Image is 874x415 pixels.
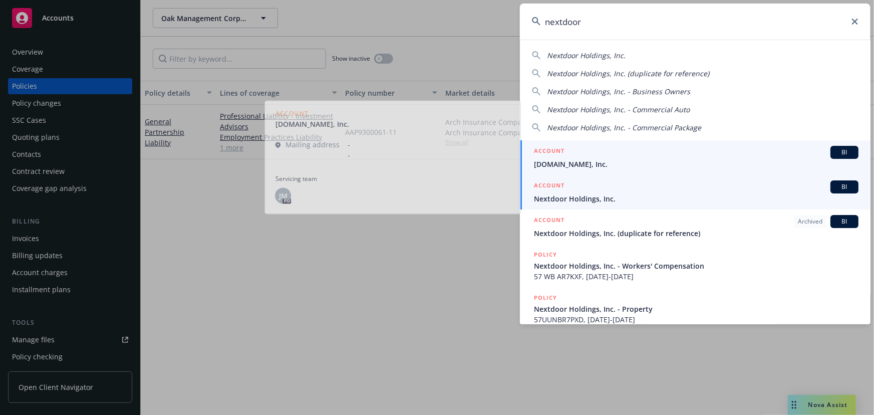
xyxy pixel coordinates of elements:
[520,4,870,40] input: Search...
[798,217,822,226] span: Archived
[547,69,709,78] span: Nextdoor Holdings, Inc. (duplicate for reference)
[534,293,557,303] h5: POLICY
[534,228,858,239] span: Nextdoor Holdings, Inc. (duplicate for reference)
[534,146,564,158] h5: ACCOUNT
[534,180,564,192] h5: ACCOUNT
[547,87,690,96] span: Nextdoor Holdings, Inc. - Business Owners
[520,140,870,175] a: ACCOUNTBI[DOMAIN_NAME], Inc.
[520,287,870,330] a: POLICYNextdoor Holdings, Inc. - Property57UUNBR7PXD, [DATE]-[DATE]
[534,159,858,169] span: [DOMAIN_NAME], Inc.
[834,217,854,226] span: BI
[520,175,870,210] a: ACCOUNTBINextdoor Holdings, Inc.
[547,105,690,114] span: Nextdoor Holdings, Inc. - Commercial Auto
[534,215,564,227] h5: ACCOUNT
[534,193,858,204] span: Nextdoor Holdings, Inc.
[534,250,557,260] h5: POLICY
[520,244,870,287] a: POLICYNextdoor Holdings, Inc. - Workers' Compensation57 WB AR7KXF, [DATE]-[DATE]
[534,304,858,314] span: Nextdoor Holdings, Inc. - Property
[834,182,854,191] span: BI
[534,314,858,325] span: 57UUNBR7PXD, [DATE]-[DATE]
[834,148,854,157] span: BI
[534,261,858,271] span: Nextdoor Holdings, Inc. - Workers' Compensation
[547,51,626,60] span: Nextdoor Holdings, Inc.
[547,123,701,132] span: Nextdoor Holdings, Inc. - Commercial Package
[534,271,858,282] span: 57 WB AR7KXF, [DATE]-[DATE]
[520,210,870,244] a: ACCOUNTArchivedBINextdoor Holdings, Inc. (duplicate for reference)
